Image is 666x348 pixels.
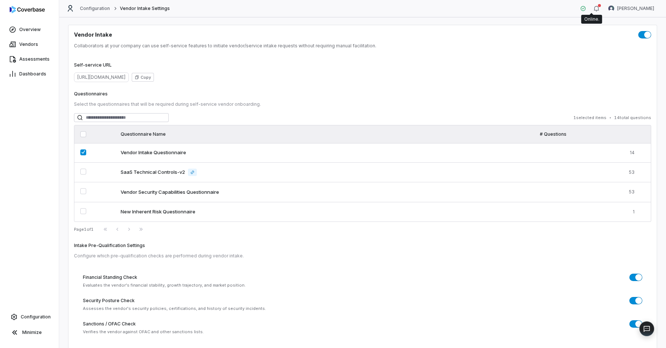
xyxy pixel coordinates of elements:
button: Chris Morgan avatar[PERSON_NAME] [604,3,659,14]
div: Questionnaire Name [121,131,531,137]
span: [URL][DOMAIN_NAME] [74,72,129,82]
div: Online. [584,16,599,22]
div: Verifies the vendor against OFAC and other sanctions lists. [83,329,642,335]
span: 53 [629,189,635,195]
a: Assessments [1,53,57,66]
span: Assessments [19,56,50,62]
span: • [609,115,611,120]
h1: Vendor Intake [74,31,112,38]
button: Select questionnaire Vendor Security Capabilities Questionnaire [80,188,86,194]
a: Dashboards [1,67,57,81]
p: Collaborators at your company can use self-service features to initiate vendor/service intake req... [74,43,651,49]
a: Vendors [1,38,57,51]
label: Intake Pre-Qualification Settings [74,243,145,249]
span: Vendor Intake Settings [120,6,170,11]
span: 1 [633,209,635,215]
div: # Questions [540,131,645,137]
a: Overview [1,23,57,36]
span: Vendors [19,41,38,47]
div: Page 1 of 1 [74,227,94,232]
span: Dashboards [19,71,46,77]
div: Assesses the vendor's security policies, certifications, and history of security incidents. [83,306,642,311]
button: Select questionnaire New Inherent Risk Questionnaire [80,208,86,214]
span: 14 total questions [614,115,651,121]
label: Financial Standing Check [83,274,137,280]
span: Overview [19,27,41,33]
span: [PERSON_NAME] [617,6,654,11]
button: Select questionnaire SaaS Technical Controls-v2 [80,169,86,175]
span: Minimize [22,330,42,335]
span: Configuration [21,314,51,320]
span: 53 [629,169,635,175]
button: Select questionnaire Vendor Intake Questionnaire [80,149,86,155]
p: Configure which pre-qualification checks are performed during vendor intake. [74,253,651,260]
img: Chris Morgan avatar [608,6,614,11]
div: Evaluates the vendor's financial stability, growth trajectory, and market position. [83,283,642,288]
button: Minimize [3,325,56,340]
span: New Inherent Risk Questionnaire [121,208,195,216]
label: Self-service URL [74,62,651,68]
span: 14 [630,150,635,156]
button: Copy [132,73,154,82]
button: Select all ready questionnaires on this page [80,131,86,137]
a: Configuration [80,6,110,11]
span: Vendor Security Capabilities Questionnaire [121,189,219,196]
label: Questionnaires [74,91,108,97]
label: Sanctions / OFAC Check [83,321,136,327]
span: Vendor Intake Questionnaire [121,149,186,156]
span: 1 selected items [573,115,606,121]
a: Configuration [3,310,56,324]
p: Select the questionnaires that will be required during self-service vendor onboarding. [74,101,651,109]
label: Security Posture Check [83,298,135,304]
span: SaaS Technical Controls-v2 [121,169,185,176]
img: logo-D7KZi-bG.svg [10,6,45,13]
